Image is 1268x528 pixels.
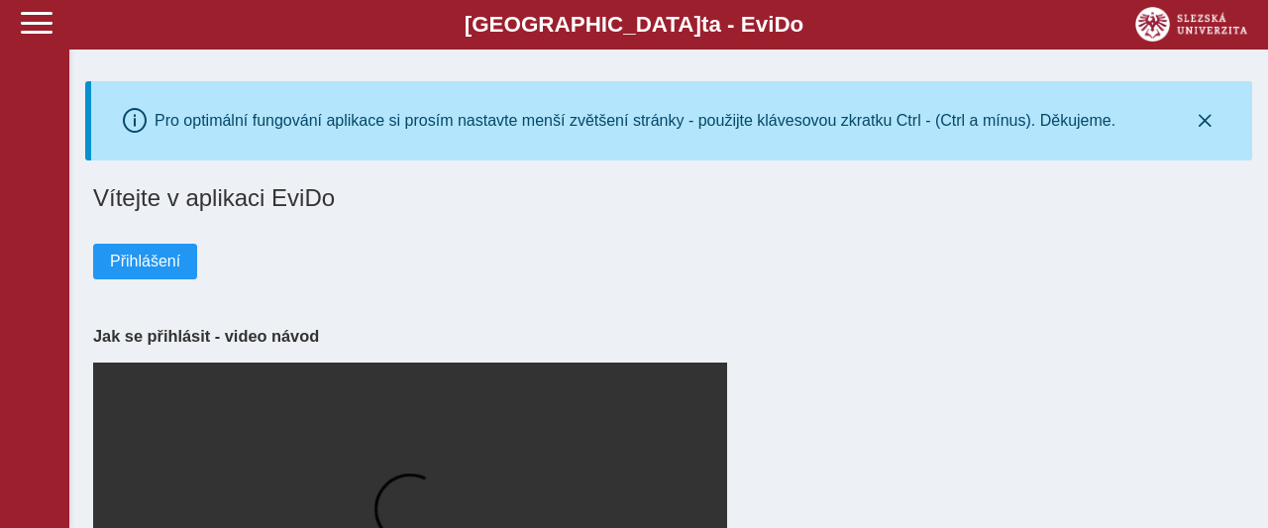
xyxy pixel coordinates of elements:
[1135,7,1247,42] img: logo_web_su.png
[59,12,1209,38] b: [GEOGRAPHIC_DATA] a - Evi
[93,184,1244,212] h1: Vítejte v aplikaci EviDo
[110,253,180,270] span: Přihlášení
[93,327,1244,346] h3: Jak se přihlásit - video návod
[155,112,1115,130] div: Pro optimální fungování aplikace si prosím nastavte menší zvětšení stránky - použijte klávesovou ...
[774,12,790,37] span: D
[93,244,197,279] button: Přihlášení
[701,12,708,37] span: t
[791,12,804,37] span: o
